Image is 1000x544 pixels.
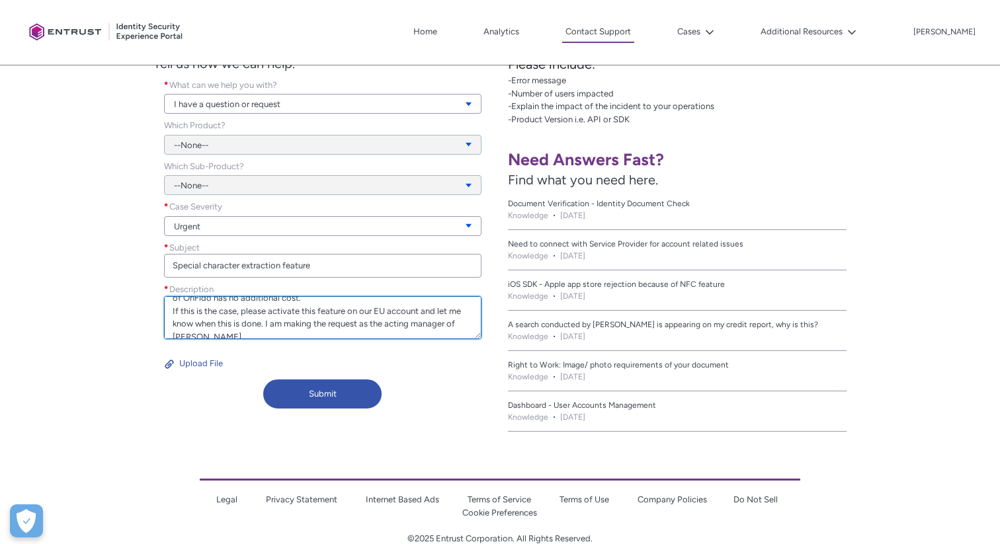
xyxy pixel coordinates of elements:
li: Knowledge [508,330,548,342]
a: Urgent [164,216,481,236]
a: Privacy Statement [266,494,337,504]
button: Additional Resources [757,22,860,42]
a: Legal [216,494,237,504]
span: required [164,283,169,296]
a: A search conducted by [PERSON_NAME] is appearing on my credit report, why is this? [508,319,847,330]
span: Subject [169,243,200,253]
a: Company Policies [638,494,707,504]
span: Case Severity [169,202,222,212]
textarea: required [164,296,481,339]
button: Upload File [164,353,224,374]
a: Do Not Sell [733,494,778,504]
span: required [164,241,169,254]
li: Knowledge [508,210,548,221]
button: User Profile d.gallagher [913,24,976,38]
p: -Error message -Number of users impacted -Explain the impact of the incident to your operations -... [508,74,992,126]
a: Terms of Use [560,494,609,504]
div: Cookie Preferences [10,504,43,537]
a: Terms of Service [468,494,531,504]
span: Description [169,284,214,294]
lightning-formatted-date-time: [DATE] [560,290,585,302]
button: Cases [674,22,718,42]
a: Contact Support [562,22,634,43]
span: What can we help you with? [169,80,277,90]
a: Analytics, opens in new tab [480,22,522,42]
span: required [164,200,169,214]
li: Knowledge [508,250,548,262]
a: Internet Based Ads [366,494,439,504]
lightning-formatted-date-time: [DATE] [560,210,585,221]
p: [PERSON_NAME] [913,28,976,37]
span: Find what you need here. [508,172,658,188]
button: Submit [263,379,382,408]
li: Knowledge [508,290,548,302]
a: Document Verification - Identity Document Check [508,198,847,210]
a: Right to Work: Image/ photo requirements of your document [508,359,847,371]
lightning-formatted-date-time: [DATE] [560,371,585,383]
a: Need to connect with Service Provider for account related issues [508,238,847,250]
input: required [164,254,481,278]
span: Which Sub-Product? [164,161,244,171]
a: Dashboard - User Accounts Management [508,399,847,411]
button: Open Preferences [10,504,43,537]
lightning-formatted-date-time: [DATE] [560,250,585,262]
span: required [164,79,169,92]
span: Which Product? [164,120,226,130]
a: Cookie Preferences [462,508,537,518]
lightning-formatted-date-time: [DATE] [560,411,585,423]
h1: Need Answers Fast? [508,149,847,170]
lightning-formatted-date-time: [DATE] [560,330,585,342]
a: Home [410,22,440,42]
li: Knowledge [508,411,548,423]
iframe: Qualified Messenger [939,483,1000,544]
a: iOS SDK - Apple app store rejection because of NFC feature [508,278,847,290]
a: I have a question or request [164,94,481,114]
li: Knowledge [508,371,548,383]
